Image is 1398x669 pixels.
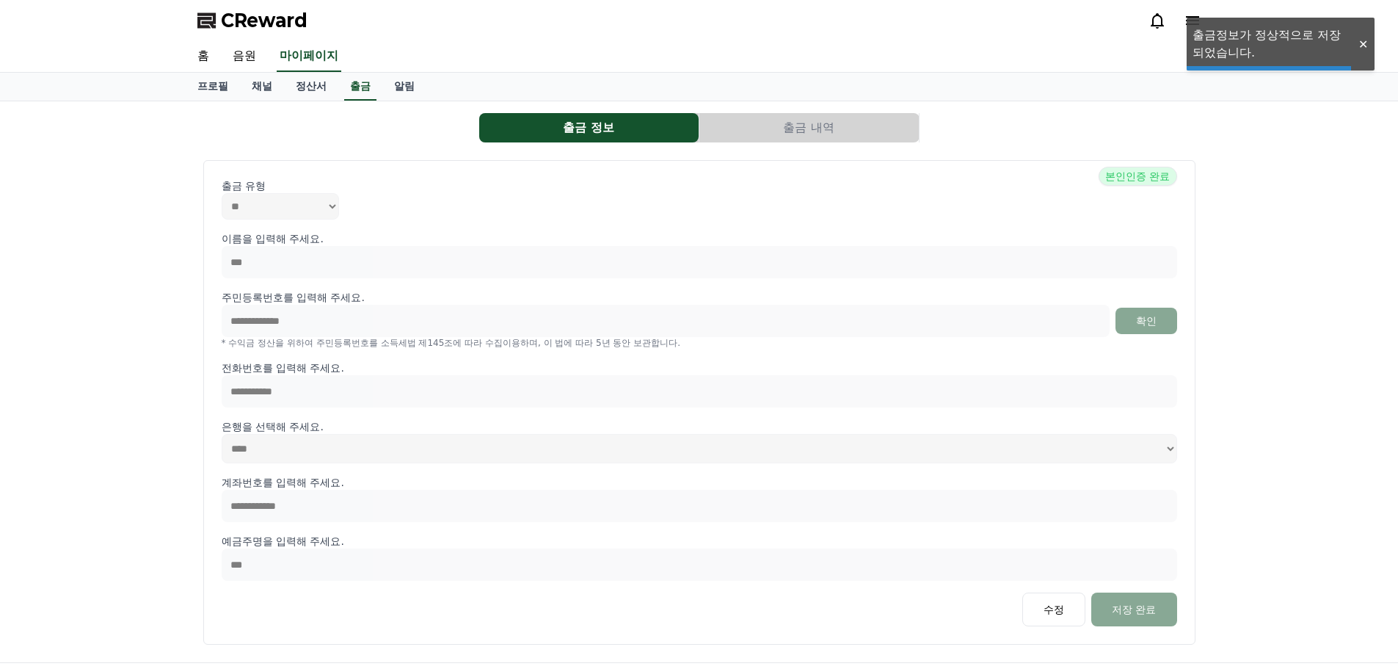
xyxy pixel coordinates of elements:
a: 프로필 [186,73,240,101]
span: CReward [221,9,307,32]
p: 은행을 선택해 주세요. [222,419,1177,434]
a: 출금 [344,73,376,101]
p: * 수익금 정산을 위하여 주민등록번호를 소득세법 제145조에 따라 수집이용하며, 이 법에 따라 5년 동안 보관합니다. [222,337,1177,349]
a: 홈 [186,41,221,72]
p: 예금주명을 입력해 주세요. [222,534,1177,549]
a: 채널 [240,73,284,101]
p: 이름을 입력해 주세요. [222,231,1177,246]
button: 저장 완료 [1091,593,1176,626]
button: 수정 [1022,593,1085,626]
p: 계좌번호를 입력해 주세요. [222,475,1177,490]
a: CReward [197,9,307,32]
a: 음원 [221,41,268,72]
p: 전화번호를 입력해 주세요. [222,361,1177,375]
span: 본인인증 완료 [1099,167,1176,186]
a: 정산서 [284,73,338,101]
p: 출금 유형 [222,178,1177,193]
a: 마이페이지 [277,41,341,72]
a: 알림 [382,73,426,101]
button: 확인 [1115,308,1177,334]
button: 출금 내역 [699,113,919,142]
button: 출금 정보 [479,113,699,142]
p: 주민등록번호를 입력해 주세요. [222,290,365,305]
